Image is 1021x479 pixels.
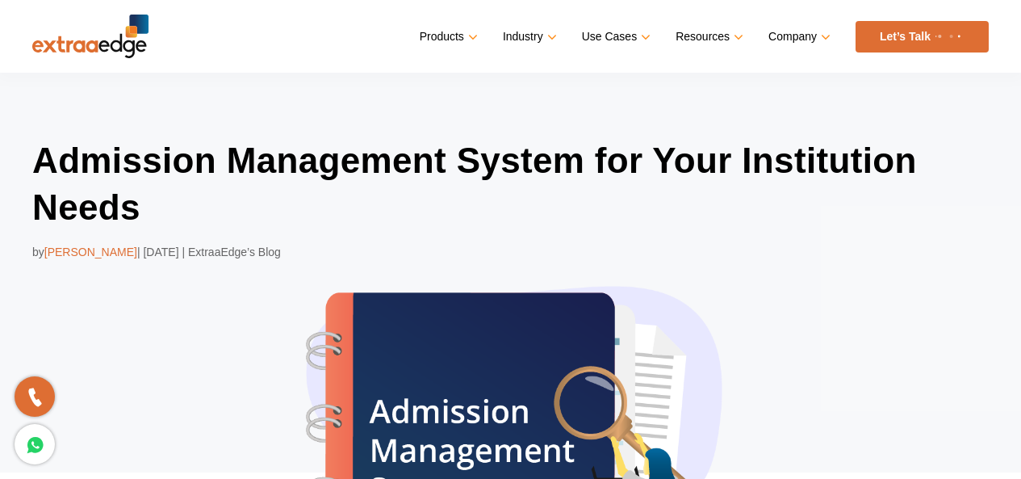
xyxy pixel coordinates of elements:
a: Industry [503,25,554,48]
span: [PERSON_NAME] [44,246,137,258]
a: Let’s Talk [856,21,989,53]
h1: Admission Management System for Your Institution Needs [32,137,989,230]
div: by | [DATE] | ExtraaEdge’s Blog [32,242,989,262]
a: Products [420,25,475,48]
a: Company [768,25,827,48]
a: Use Cases [582,25,647,48]
a: Resources [676,25,740,48]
